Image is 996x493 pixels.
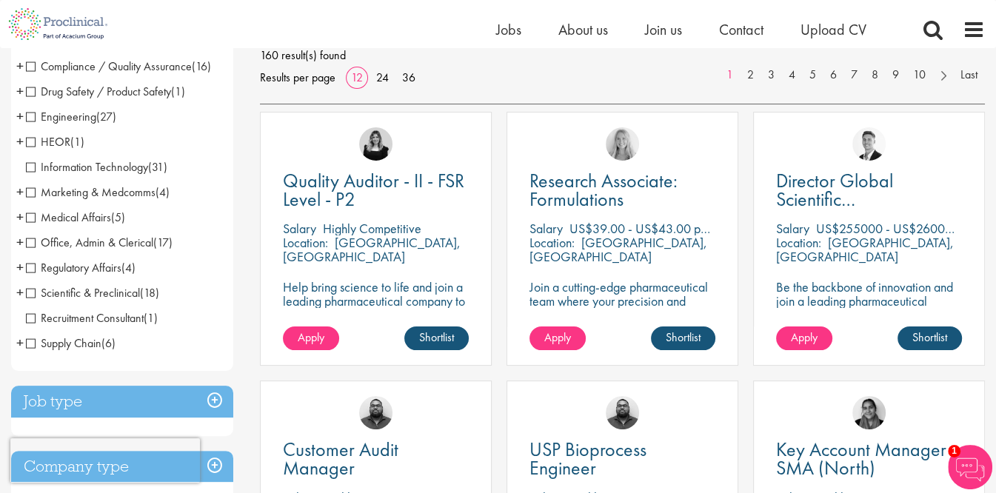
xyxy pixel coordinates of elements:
span: Apply [791,329,818,345]
span: (4) [121,260,136,275]
span: Regulatory Affairs [26,260,136,275]
span: Medical Affairs [26,209,111,225]
p: Be the backbone of innovation and join a leading pharmaceutical company to help keep life-changin... [776,280,962,364]
span: Engineering [26,109,96,124]
span: Salary [529,220,563,237]
p: Highly Competitive [323,220,421,237]
span: (31) [148,159,167,175]
span: (1) [171,84,185,99]
a: Last [953,67,985,84]
a: Shannon Briggs [606,127,639,161]
img: Molly Colclough [359,127,392,161]
div: Job type [11,386,233,417]
span: Salary [283,220,316,237]
span: Scientific & Preclinical [26,285,159,301]
span: 160 result(s) found [260,44,985,67]
span: Apply [298,329,324,345]
a: 5 [802,67,823,84]
a: Customer Audit Manager [283,440,469,477]
span: + [16,55,24,77]
span: Recruitment Consultant [26,310,158,326]
a: Quality Auditor - II - FSR Level - P2 [283,172,469,209]
span: Quality Auditor - II - FSR Level - P2 [283,168,464,212]
p: Join a cutting-edge pharmaceutical team where your precision and passion for quality will help sh... [529,280,715,336]
a: 9 [885,67,906,84]
span: + [16,181,24,203]
span: (16) [192,58,211,74]
span: Recruitment Consultant [26,310,144,326]
a: 7 [843,67,865,84]
a: Key Account Manager SMA (North) [776,440,962,477]
span: 1 [948,445,960,457]
span: Results per page [260,67,335,89]
a: Join us [645,20,682,39]
span: Marketing & Medcomms [26,184,156,200]
span: HEOR [26,134,70,150]
a: 10 [906,67,933,84]
span: Engineering [26,109,116,124]
span: (18) [140,285,159,301]
span: + [16,256,24,278]
span: Location: [283,234,328,251]
p: [GEOGRAPHIC_DATA], [GEOGRAPHIC_DATA] [529,234,707,265]
a: Ashley Bennett [606,396,639,429]
span: Compliance / Quality Assurance [26,58,192,74]
span: (1) [70,134,84,150]
img: George Watson [852,127,886,161]
span: Medical Affairs [26,209,125,225]
span: (17) [153,235,173,250]
a: Apply [283,326,339,350]
span: Office, Admin & Clerical [26,235,153,250]
span: (27) [96,109,116,124]
span: + [16,206,24,228]
a: Apply [529,326,586,350]
span: + [16,231,24,253]
span: + [16,332,24,354]
span: Jobs [496,20,521,39]
span: (6) [101,335,116,351]
span: (4) [156,184,170,200]
span: Research Associate: Formulations [529,168,678,212]
p: [GEOGRAPHIC_DATA], [GEOGRAPHIC_DATA] [283,234,461,265]
span: Office, Admin & Clerical [26,235,173,250]
span: Information Technology [26,159,148,175]
img: Anjali Parbhu [852,396,886,429]
span: Location: [529,234,575,251]
a: Shortlist [404,326,469,350]
a: Upload CV [801,20,866,39]
a: Contact [719,20,763,39]
a: 24 [371,70,394,85]
span: Director Global Scientific Communications [776,168,900,230]
span: HEOR [26,134,84,150]
span: Information Technology [26,159,167,175]
p: [GEOGRAPHIC_DATA], [GEOGRAPHIC_DATA] [776,234,954,265]
span: (1) [144,310,158,326]
a: About us [558,20,608,39]
span: Compliance / Quality Assurance [26,58,211,74]
a: Research Associate: Formulations [529,172,715,209]
span: (5) [111,209,125,225]
p: Help bring science to life and join a leading pharmaceutical company to play a key role in delive... [283,280,469,350]
span: Apply [544,329,571,345]
span: Marketing & Medcomms [26,184,170,200]
a: Shortlist [898,326,962,350]
span: Location: [776,234,821,251]
span: + [16,80,24,102]
span: Key Account Manager SMA (North) [776,437,946,480]
span: USP Bioprocess Engineer [529,437,646,480]
span: Customer Audit Manager [283,437,398,480]
iframe: reCAPTCHA [10,438,200,483]
span: Supply Chain [26,335,116,351]
a: Apply [776,326,832,350]
a: Director Global Scientific Communications [776,172,962,209]
a: 1 [719,67,741,84]
img: Ashley Bennett [359,396,392,429]
span: Drug Safety / Product Safety [26,84,185,99]
a: Shortlist [651,326,715,350]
